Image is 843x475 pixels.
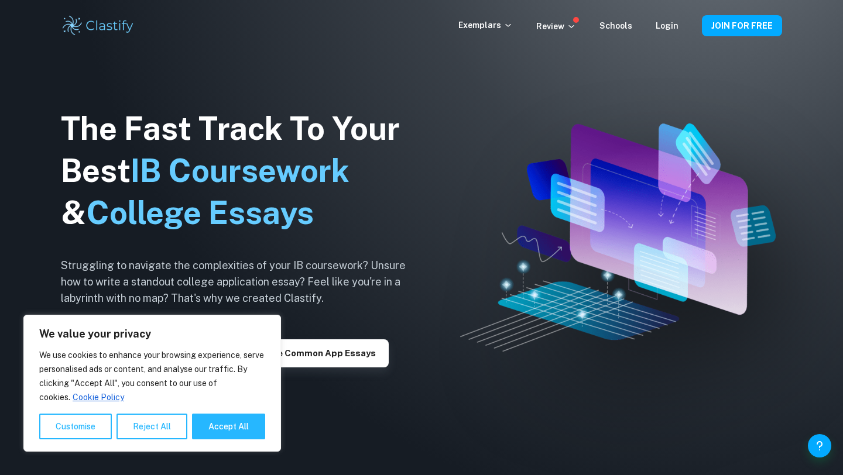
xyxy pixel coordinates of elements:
span: IB Coursework [131,152,349,189]
img: Clastify logo [61,14,135,37]
span: College Essays [86,194,314,231]
h1: The Fast Track To Your Best & [61,108,424,234]
a: Cookie Policy [72,392,125,402]
a: Explore Common App essays [236,347,389,358]
div: We value your privacy [23,315,281,452]
img: Clastify hero [460,123,776,352]
button: Reject All [116,414,187,439]
button: Accept All [192,414,265,439]
p: We use cookies to enhance your browsing experience, serve personalised ads or content, and analys... [39,348,265,404]
p: Exemplars [458,19,513,32]
p: We value your privacy [39,327,265,341]
a: Schools [599,21,632,30]
h6: Struggling to navigate the complexities of your IB coursework? Unsure how to write a standout col... [61,257,424,307]
button: Help and Feedback [808,434,831,457]
a: Login [656,21,678,30]
button: Explore Common App essays [236,339,389,367]
p: Review [536,20,576,33]
button: Customise [39,414,112,439]
button: JOIN FOR FREE [702,15,782,36]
